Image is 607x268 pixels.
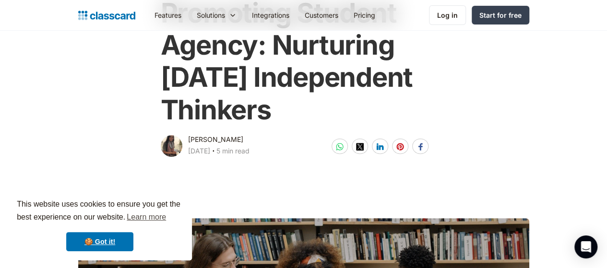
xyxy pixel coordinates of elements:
[417,143,424,151] img: facebook-white sharing button
[188,134,243,145] div: [PERSON_NAME]
[472,6,529,24] a: Start for free
[197,10,225,20] div: Solutions
[210,145,216,159] div: ‧
[66,232,133,251] a: dismiss cookie message
[437,10,458,20] div: Log in
[188,145,210,157] div: [DATE]
[216,145,250,157] div: 5 min read
[574,235,597,258] div: Open Intercom Messenger
[346,4,383,26] a: Pricing
[147,4,189,26] a: Features
[297,4,346,26] a: Customers
[125,210,167,224] a: learn more about cookies
[396,143,404,151] img: pinterest-white sharing button
[8,189,192,260] div: cookieconsent
[336,143,344,151] img: whatsapp-white sharing button
[356,143,364,151] img: twitter-white sharing button
[244,4,297,26] a: Integrations
[429,5,466,25] a: Log in
[376,143,384,151] img: linkedin-white sharing button
[17,198,183,224] span: This website uses cookies to ensure you get the best experience on our website.
[479,10,522,20] div: Start for free
[78,9,135,22] a: home
[189,4,244,26] div: Solutions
